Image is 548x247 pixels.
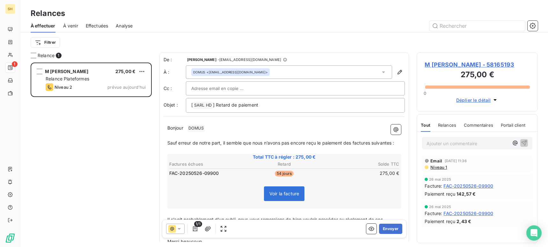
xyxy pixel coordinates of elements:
[164,85,186,92] label: Cc :
[501,123,525,128] span: Portail client
[457,191,476,197] span: 142,57 €
[169,170,219,176] span: FAC-20250526-09900
[425,69,530,82] h3: 275,00 €
[430,165,447,170] span: Niveau 1
[63,23,78,29] span: À venir
[429,205,451,209] span: 26 mai 2025
[438,123,456,128] span: Relances
[5,63,15,73] a: 1
[429,21,525,31] input: Rechercher
[424,91,426,96] span: 0
[445,159,467,163] span: [DATE] 11:36
[191,102,193,108] span: [
[168,154,400,160] span: Total TTC à régler : 275,00 €
[115,69,135,74] span: 275,00 €
[269,191,299,196] span: Voir la facture
[164,102,178,108] span: Objet :
[246,161,323,168] th: Retard
[425,60,530,69] span: M [PERSON_NAME] - 58165193
[116,23,133,29] span: Analyse
[164,56,186,63] span: De :
[31,37,60,48] button: Filtrer
[107,85,146,90] span: prévue aujourd’hui
[323,161,399,168] th: Solde TTC
[323,170,399,177] td: 275,00 €
[164,69,186,75] label: À :
[187,125,205,132] span: DOMUS
[167,217,384,229] span: Il s’agit probablement d’un oubli, nous vous remercions de bien vouloir procéder au règlement de ...
[38,52,55,59] span: Relance
[55,85,72,90] span: Niveau 2
[31,63,152,247] div: grid
[169,161,245,168] th: Factures échues
[425,218,455,225] span: Paiement reçu
[5,4,15,14] div: SH
[421,123,430,128] span: Tout
[430,158,442,163] span: Email
[5,233,15,243] img: Logo LeanPay
[12,61,18,67] span: 1
[31,23,55,29] span: À effectuer
[425,210,442,217] span: Facture :
[194,221,202,227] span: 1/1
[275,171,294,176] span: 54 jours
[45,69,88,74] span: M [PERSON_NAME]
[31,8,65,19] h3: Relances
[187,58,216,62] span: [PERSON_NAME]
[46,76,89,81] span: Relance Plateformes
[464,123,493,128] span: Commentaires
[213,102,258,108] span: ] Retard de paiement
[167,140,394,146] span: Sauf erreur de notre part, il semble que nous n’avons pas encore reçu le paiement des factures su...
[425,191,455,197] span: Paiement reçu
[443,210,493,217] span: FAC-20250526-09900
[454,96,501,104] button: Déplier le détail
[379,224,402,234] button: Envoyer
[218,58,281,62] span: - [EMAIL_ADDRESS][DOMAIN_NAME]
[167,239,202,244] span: Merci beaucoup
[456,97,491,103] span: Déplier le détail
[193,70,205,74] span: DOMUS
[457,218,471,225] span: 2,43 €
[86,23,108,29] span: Effectuées
[526,225,542,241] div: Open Intercom Messenger
[193,102,213,109] span: SARL HD
[425,183,442,189] span: Facture :
[443,183,493,189] span: FAC-20250526-09900
[193,70,268,74] div: <[EMAIL_ADDRESS][DOMAIN_NAME]>
[429,177,451,181] span: 26 mai 2025
[191,84,260,93] input: Adresse email en copie ...
[167,125,183,131] span: Bonjour
[56,53,62,58] span: 1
